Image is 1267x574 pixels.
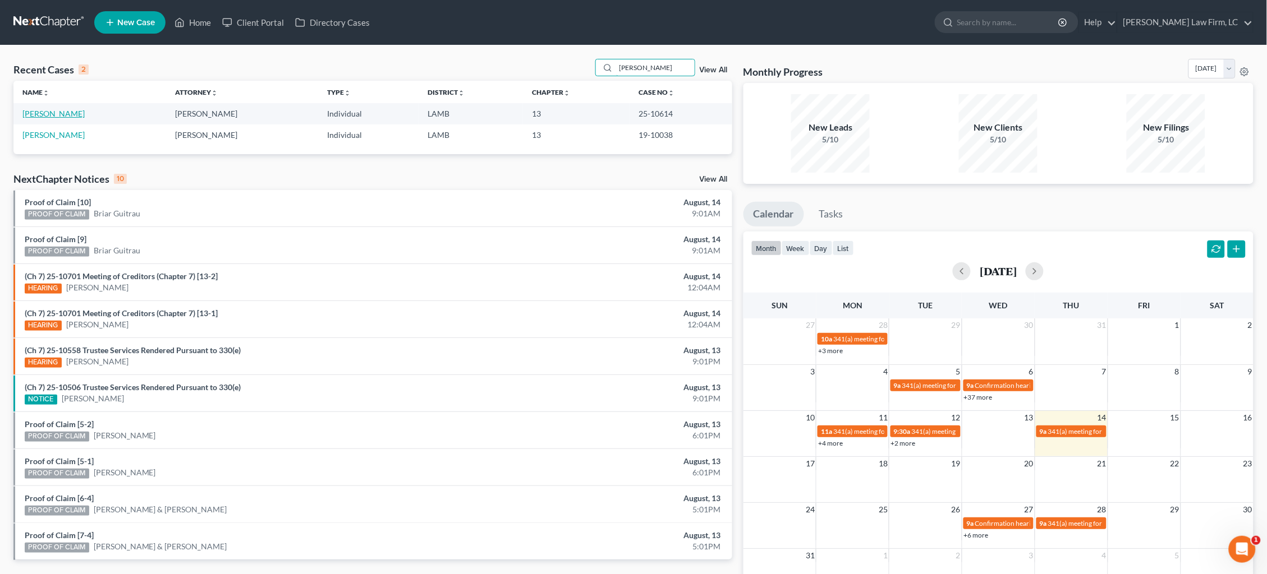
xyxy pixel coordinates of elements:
td: 19-10038 [630,124,732,145]
i: unfold_more [668,90,674,96]
span: Wed [989,300,1008,310]
a: Client Portal [217,12,290,33]
span: 9a [967,519,974,527]
span: 31 [1096,318,1108,332]
button: month [751,240,782,256]
span: 9a [967,381,974,390]
a: +4 more [818,439,843,447]
a: [PERSON_NAME] [22,130,85,140]
span: 341(a) meeting for D'[PERSON_NAME] [833,427,948,436]
div: 6:01PM [497,430,721,441]
h2: [DATE] [980,265,1017,277]
span: Confirmation hearing for [PERSON_NAME] [975,519,1103,527]
div: 10 [114,174,127,184]
div: PROOF OF CLAIM [25,247,89,257]
span: 23 [1242,457,1254,470]
span: New Case [117,18,155,27]
span: 5 [955,365,962,378]
span: Thu [1063,300,1080,310]
a: Case Nounfold_more [639,88,674,96]
span: 5 [1174,549,1181,562]
span: 18 [878,457,889,470]
td: 13 [523,124,630,145]
span: 29 [951,318,962,332]
a: Proof of Claim [5-1] [25,456,94,466]
span: 24 [805,503,816,516]
span: 31 [805,549,816,562]
span: 16 [1242,411,1254,424]
div: August, 13 [497,493,721,504]
a: [PERSON_NAME] & [PERSON_NAME] [94,541,227,552]
a: Proof of Claim [10] [25,197,91,207]
span: 29 [1169,503,1181,516]
span: 341(a) meeting for [PERSON_NAME] [1048,427,1156,436]
span: 9 [1247,365,1254,378]
a: Proof of Claim [9] [25,234,86,244]
a: View All [700,175,728,183]
div: New Leads [791,121,870,134]
a: [PERSON_NAME] [62,393,124,404]
div: 5/10 [1127,134,1205,145]
a: [PERSON_NAME] [22,109,85,118]
a: (Ch 7) 25-10701 Meeting of Creditors (Chapter 7) [13-2] [25,271,218,281]
div: August, 13 [497,456,721,467]
span: 4 [1101,549,1108,562]
a: Chapterunfold_more [532,88,570,96]
div: 12:04AM [497,282,721,293]
span: 1 [1252,536,1261,545]
div: 2 [79,64,89,75]
div: Recent Cases [13,63,89,76]
span: 341(a) meeting for [PERSON_NAME] [833,335,942,343]
span: 9:30a [894,427,911,436]
iframe: Intercom live chat [1229,536,1256,563]
i: unfold_more [344,90,351,96]
h3: Monthly Progress [743,65,823,78]
td: LAMB [419,103,523,124]
span: 2 [1247,318,1254,332]
a: [PERSON_NAME] [94,430,156,441]
div: August, 13 [497,345,721,356]
span: 4 [882,365,889,378]
span: 11a [821,427,832,436]
a: Attorneyunfold_more [175,88,218,96]
a: Proof of Claim [7-4] [25,530,94,540]
td: 13 [523,103,630,124]
i: unfold_more [211,90,218,96]
span: 3 [809,365,816,378]
span: 20 [1023,457,1035,470]
td: [PERSON_NAME] [166,124,319,145]
span: 21 [1096,457,1108,470]
span: 8 [1174,365,1181,378]
span: 10 [805,411,816,424]
div: HEARING [25,284,62,294]
span: 9a [1040,519,1047,527]
input: Search by name... [616,59,695,76]
span: 9a [1040,427,1047,436]
a: [PERSON_NAME] [94,467,156,478]
a: Tasks [809,202,853,226]
i: unfold_more [43,90,49,96]
a: (Ch 7) 25-10558 Trustee Services Rendered Pursuant to 330(e) [25,345,241,355]
span: Sat [1210,300,1224,310]
a: Briar Guitrau [94,245,140,256]
div: 5/10 [791,134,870,145]
span: Confirmation hearing for [PERSON_NAME] [975,381,1103,390]
div: PROOF OF CLAIM [25,506,89,516]
a: [PERSON_NAME] [66,282,128,293]
div: 9:01AM [497,208,721,219]
td: [PERSON_NAME] [166,103,319,124]
a: Districtunfold_more [428,88,465,96]
span: 10a [821,335,832,343]
div: August, 14 [497,308,721,319]
span: 27 [1023,503,1035,516]
span: 341(a) meeting for [PERSON_NAME] [902,381,1011,390]
div: August, 14 [497,234,721,245]
a: +2 more [891,439,916,447]
i: unfold_more [458,90,465,96]
td: Individual [318,124,419,145]
span: 22 [1169,457,1181,470]
span: 28 [1096,503,1108,516]
a: (Ch 7) 25-10701 Meeting of Creditors (Chapter 7) [13-1] [25,308,218,318]
span: Fri [1139,300,1150,310]
a: [PERSON_NAME] Law Firm, LC [1118,12,1253,33]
